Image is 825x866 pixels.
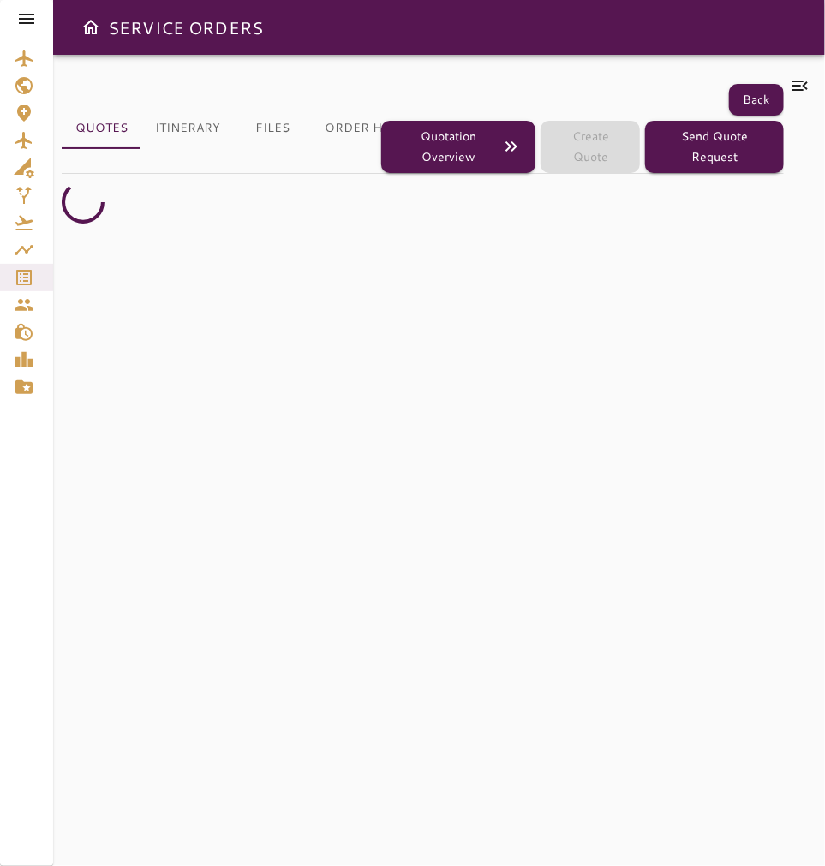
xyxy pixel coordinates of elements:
button: Back [729,84,784,116]
button: Files [234,108,311,149]
button: Quotation Overview [381,121,536,173]
button: Quotes [62,108,141,149]
button: Send Quote Request [645,121,783,173]
button: Open drawer [74,10,108,45]
button: Order History [311,108,441,149]
div: basic tabs example [62,108,381,149]
button: Itinerary [141,108,234,149]
h6: SERVICE ORDERS [108,14,263,41]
